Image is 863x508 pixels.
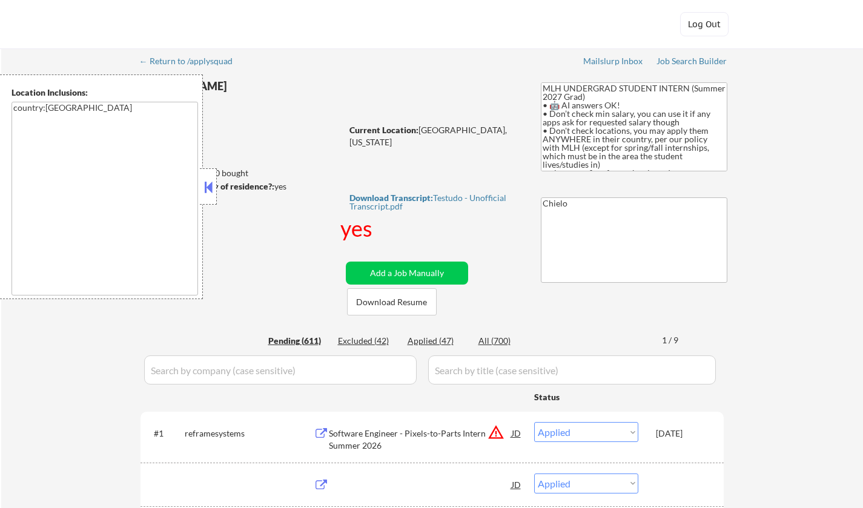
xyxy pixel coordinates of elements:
[349,125,418,135] strong: Current Location:
[346,262,468,285] button: Add a Job Manually
[139,56,244,68] a: ← Return to /applysquad
[534,386,638,407] div: Status
[154,427,175,440] div: #1
[428,355,716,384] input: Search by title (case sensitive)
[488,424,504,441] button: warning_amber
[408,335,468,347] div: Applied (47)
[340,213,375,243] div: yes
[140,180,338,193] div: yes
[347,288,437,315] button: Download Resume
[338,335,398,347] div: Excluded (42)
[583,57,644,65] div: Mailslurp Inbox
[662,334,690,346] div: 1 / 9
[185,427,264,440] div: reframesystems
[656,56,727,68] a: Job Search Builder
[144,355,417,384] input: Search by company (case sensitive)
[12,87,198,99] div: Location Inclusions:
[349,193,433,203] strong: Download Transcript:
[329,427,512,451] div: Software Engineer - Pixels-to-Parts Intern Summer 2026
[139,57,244,65] div: ← Return to /applysquad
[140,167,342,179] div: 47 sent / 250 bought
[268,335,329,347] div: Pending (611)
[511,473,523,495] div: JD
[349,193,518,211] a: Download Transcript:Testudo - Unofficial Transcript.pdf
[656,427,709,440] div: [DATE]
[141,79,389,94] div: [PERSON_NAME]
[680,12,729,36] button: Log Out
[583,56,644,68] a: Mailslurp Inbox
[478,335,539,347] div: All (700)
[656,57,727,65] div: Job Search Builder
[511,422,523,444] div: JD
[349,124,521,148] div: [GEOGRAPHIC_DATA], [US_STATE]
[349,194,518,211] div: Testudo - Unofficial Transcript.pdf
